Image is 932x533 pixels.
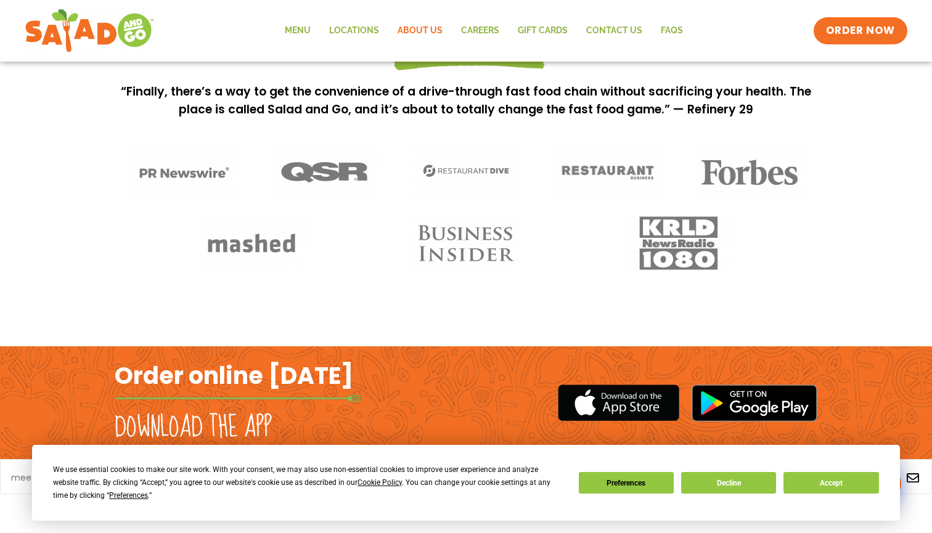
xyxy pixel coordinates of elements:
a: GIFT CARDS [509,17,577,45]
nav: Menu [276,17,692,45]
p: “Finally, there’s a way to get the convenience of a drive-through fast food chain without sacrifi... [121,83,811,118]
a: Careers [452,17,509,45]
a: meet chef [PERSON_NAME] [11,473,128,482]
span: Preferences [109,491,148,500]
img: Media_Restaurant Business [552,143,663,201]
button: Accept [783,472,878,494]
div: We use essential cookies to make our site work. With your consent, we may also use non-essential ... [53,463,563,502]
a: FAQs [652,17,692,45]
h2: Download the app [115,410,272,445]
button: Preferences [579,472,674,494]
img: Media_Restaurant Dive [411,143,521,201]
a: Locations [320,17,388,45]
img: Media_Forbes logo [694,143,805,201]
img: Media_QSR logo [269,143,380,201]
a: ORDER NOW [814,17,907,44]
a: Menu [276,17,320,45]
img: Media_PR Newwire [127,143,238,201]
img: appstore [558,383,679,423]
img: Media_Business Insider [411,214,521,272]
span: ORDER NOW [826,23,895,38]
img: fork [115,395,361,402]
img: new-SAG-logo-768×292 [25,6,155,55]
button: Decline [681,472,776,494]
a: About Us [388,17,452,45]
img: Media_Mashed [198,214,309,272]
a: Contact Us [577,17,652,45]
img: google_play [692,384,817,421]
h2: Order online [DATE] [115,360,353,391]
span: Cookie Policy [358,478,402,487]
img: Media_KRLD [623,214,734,272]
div: Cookie Consent Prompt [32,445,900,521]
